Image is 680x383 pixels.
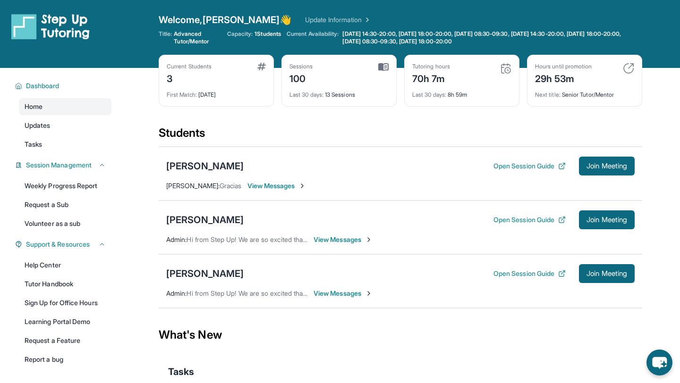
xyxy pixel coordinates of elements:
[19,196,111,213] a: Request a Sub
[166,159,244,173] div: [PERSON_NAME]
[167,85,266,99] div: [DATE]
[586,271,627,276] span: Join Meeting
[168,365,194,378] span: Tasks
[19,98,111,115] a: Home
[579,157,635,175] button: Join Meeting
[159,30,172,45] span: Title:
[19,332,111,349] a: Request a Feature
[314,289,373,298] span: View Messages
[535,85,634,99] div: Senior Tutor/Mentor
[342,30,640,45] span: [DATE] 14:30-20:00, [DATE] 18:00-20:00, [DATE] 08:30-09:30, [DATE] 14:30-20:00, [DATE] 18:00-20:0...
[19,351,111,368] a: Report a bug
[220,182,242,190] span: Gracias
[340,30,642,45] a: [DATE] 14:30-20:00, [DATE] 18:00-20:00, [DATE] 08:30-09:30, [DATE] 14:30-20:00, [DATE] 18:00-20:0...
[257,63,266,70] img: card
[623,63,634,74] img: card
[412,91,446,98] span: Last 30 days :
[167,91,197,98] span: First Match :
[305,15,371,25] a: Update Information
[287,30,339,45] span: Current Availability:
[579,210,635,229] button: Join Meeting
[166,182,220,190] span: [PERSON_NAME] :
[167,70,212,85] div: 3
[289,85,389,99] div: 13 Sessions
[166,267,244,280] div: [PERSON_NAME]
[535,91,561,98] span: Next title :
[166,213,244,226] div: [PERSON_NAME]
[362,15,371,25] img: Chevron Right
[19,215,111,232] a: Volunteer as a sub
[174,30,221,45] span: Advanced Tutor/Mentor
[493,215,566,225] button: Open Session Guide
[22,160,106,170] button: Session Management
[25,102,42,111] span: Home
[19,117,111,134] a: Updates
[586,163,627,169] span: Join Meeting
[646,350,672,375] button: chat-button
[255,30,281,38] span: 1 Students
[159,314,642,356] div: What's New
[365,236,373,243] img: Chevron-Right
[365,290,373,297] img: Chevron-Right
[19,257,111,274] a: Help Center
[167,63,212,70] div: Current Students
[19,275,111,292] a: Tutor Handbook
[535,70,592,85] div: 29h 53m
[227,30,253,38] span: Capacity:
[26,160,92,170] span: Session Management
[535,63,592,70] div: Hours until promotion
[159,13,292,26] span: Welcome, [PERSON_NAME] 👋
[19,136,111,153] a: Tasks
[26,81,59,91] span: Dashboard
[166,235,187,243] span: Admin :
[314,235,373,244] span: View Messages
[412,70,450,85] div: 70h 7m
[493,269,566,278] button: Open Session Guide
[289,63,313,70] div: Sessions
[247,181,306,191] span: View Messages
[19,294,111,311] a: Sign Up for Office Hours
[500,63,511,74] img: card
[25,121,51,130] span: Updates
[493,161,566,171] button: Open Session Guide
[25,140,42,149] span: Tasks
[289,91,323,98] span: Last 30 days :
[19,313,111,330] a: Learning Portal Demo
[19,177,111,194] a: Weekly Progress Report
[579,264,635,283] button: Join Meeting
[11,13,90,40] img: logo
[412,85,511,99] div: 8h 59m
[289,70,313,85] div: 100
[166,289,187,297] span: Admin :
[22,240,106,249] button: Support & Resources
[298,182,306,190] img: Chevron-Right
[586,217,627,223] span: Join Meeting
[412,63,450,70] div: Tutoring hours
[159,125,642,146] div: Students
[26,240,90,249] span: Support & Resources
[378,63,389,71] img: card
[22,81,106,91] button: Dashboard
